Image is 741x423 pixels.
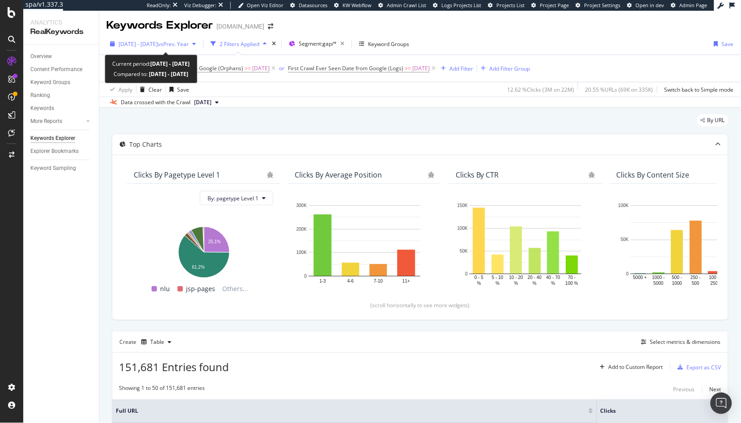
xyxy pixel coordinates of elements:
button: Add to Custom Report [597,360,663,374]
div: Current period: [112,59,190,69]
a: Admin Page [671,2,707,9]
div: Open Intercom Messenger [711,393,732,414]
div: Next [710,385,721,393]
div: Explorer Bookmarks [30,147,79,156]
text: 0 [465,271,468,276]
span: Admin Page [680,2,707,8]
text: 100K [296,250,307,255]
div: Content Performance [30,65,82,74]
a: KW Webflow [334,2,372,9]
div: Viz Debugger: [184,2,216,9]
div: A chart. [295,201,434,290]
text: 500 - [672,275,682,280]
span: [DATE] - [DATE] [119,40,158,48]
div: Top Charts [129,140,162,149]
div: legacy label [697,114,728,127]
b: [DATE] - [DATE] [150,60,190,68]
text: 0 [626,271,629,276]
div: Ranking [30,91,50,100]
span: [DATE] [412,62,430,75]
div: Data crossed with the Crawl [121,98,191,106]
span: 2025 Aug. 20th [194,98,212,106]
button: Save [166,82,189,97]
span: By URL [707,118,725,123]
span: Datasources [299,2,327,8]
div: bug [589,172,595,178]
span: Segment: gap/* [299,40,337,47]
a: Overview [30,52,93,61]
button: Table [138,335,175,349]
span: Project Settings [584,2,621,8]
text: 1000 - [652,275,665,280]
span: First Crawl Ever Seen Date from Google (Logs) [288,64,403,72]
a: Keywords [30,104,93,113]
div: (scroll horizontally to see more widgets) [123,301,717,309]
a: Keyword Groups [30,78,93,87]
text: 40 - 70 [546,275,561,280]
div: Compared to: [114,69,188,79]
button: Previous [673,384,695,395]
button: Next [710,384,721,395]
div: 20.55 % URLs ( 69K on 335K ) [585,86,653,93]
div: Export as CSV [687,364,721,371]
span: nlu [161,283,170,294]
button: Keyword Groups [356,37,413,51]
span: >= [245,64,251,72]
div: Overview [30,52,52,61]
span: By: pagetype Level 1 [207,195,258,202]
div: Add Filter [449,65,473,72]
span: Clicks [601,407,707,415]
text: 7-10 [374,279,383,284]
div: Keyword Sampling [30,164,76,173]
a: Open Viz Editor [238,2,284,9]
div: Select metrics & dimensions [650,338,721,346]
button: Add Filter [437,63,473,74]
div: Add Filter Group [489,65,530,72]
text: 0 [304,274,307,279]
div: 12.62 % Clicks ( 3M on 22M ) [507,86,574,93]
span: Logs Projects List [441,2,482,8]
text: 1-3 [319,279,326,284]
span: Projects List [497,2,525,8]
a: Keyword Sampling [30,164,93,173]
text: 5000 + [633,275,647,280]
span: Admin Crawl List [387,2,426,8]
text: 50K [621,237,629,242]
button: Save [711,37,734,51]
text: 4-6 [347,279,354,284]
div: times [270,39,278,48]
b: [DATE] - [DATE] [148,70,188,78]
a: Logs Projects List [433,2,482,9]
div: Switch back to Simple mode [665,86,734,93]
text: % [551,281,555,286]
div: Create [119,335,175,349]
text: 250 - [690,275,701,280]
div: bug [428,172,434,178]
text: 100K [457,226,468,231]
a: More Reports [30,117,84,126]
button: Clear [136,82,162,97]
text: 1000 [672,281,682,286]
div: RealKeywords [30,27,92,37]
button: Export as CSV [674,360,721,374]
button: [DATE] - [DATE]vsPrev. Year [106,37,199,51]
text: 0 - 5 [474,275,483,280]
text: 10 - 20 [509,275,524,280]
a: Explorer Bookmarks [30,147,93,156]
div: Keywords Explorer [30,134,75,143]
text: 61.2% [192,265,204,270]
div: Clicks By Content Size [617,170,690,179]
div: 2 Filters Applied [220,40,259,48]
div: ReadOnly: [147,2,171,9]
button: Add Filter Group [477,63,530,74]
a: Datasources [290,2,327,9]
button: Segment:gap/* [285,37,348,51]
text: % [533,281,537,286]
text: 500 [692,281,699,286]
button: [DATE] [191,97,222,108]
button: Apply [106,82,132,97]
button: By: pagetype Level 1 [200,191,273,205]
div: Clicks By pagetype Level 1 [134,170,220,179]
span: Open Viz Editor [247,2,284,8]
text: 5 - 10 [492,275,504,280]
